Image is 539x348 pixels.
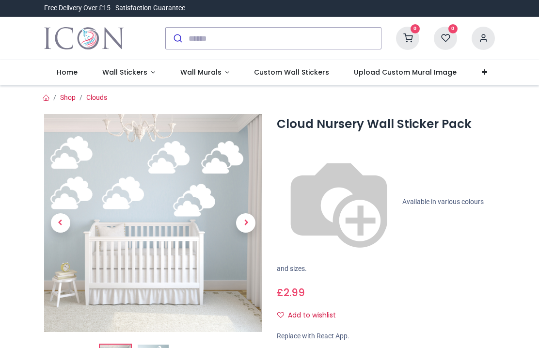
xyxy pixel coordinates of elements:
[60,94,76,101] a: Shop
[284,285,305,300] span: 2.99
[44,147,77,300] a: Previous
[434,34,457,42] a: 0
[277,307,344,324] button: Add to wishlistAdd to wishlist
[291,3,495,13] iframe: Customer reviews powered by Trustpilot
[86,94,107,101] a: Clouds
[102,67,147,77] span: Wall Stickers
[57,67,78,77] span: Home
[51,213,70,233] span: Previous
[166,28,189,49] button: Submit
[448,24,458,33] sup: 0
[168,60,242,85] a: Wall Murals
[44,3,185,13] div: Free Delivery Over £15 - Satisfaction Guarantee
[90,60,168,85] a: Wall Stickers
[277,285,305,300] span: £
[236,213,255,233] span: Next
[44,25,124,52] a: Logo of Icon Wall Stickers
[354,67,457,77] span: Upload Custom Mural Image
[277,332,495,341] div: Replace with React App.
[44,25,124,52] img: Icon Wall Stickers
[277,140,401,264] img: color-wheel.png
[277,116,495,132] h1: Cloud Nursery Wall Sticker Pack
[180,67,222,77] span: Wall Murals
[277,312,284,318] i: Add to wishlist
[254,67,329,77] span: Custom Wall Stickers
[396,34,419,42] a: 0
[44,114,262,332] img: Cloud Nursery Wall Sticker Pack
[411,24,420,33] sup: 0
[230,147,263,300] a: Next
